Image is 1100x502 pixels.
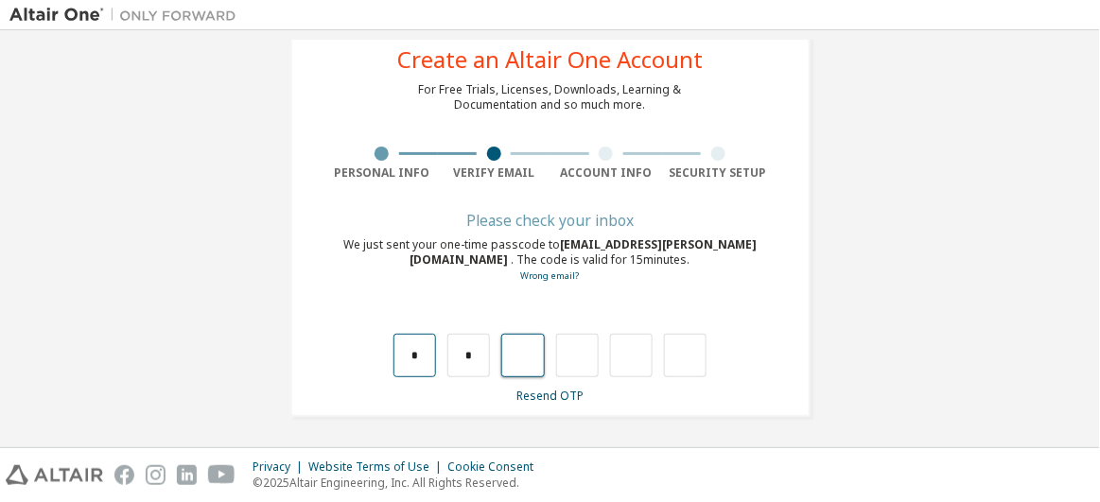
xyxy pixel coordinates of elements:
div: We just sent your one-time passcode to . The code is valid for 15 minutes. [326,237,775,284]
img: Altair One [9,6,246,25]
p: © 2025 Altair Engineering, Inc. All Rights Reserved. [253,475,545,491]
div: Security Setup [662,165,775,181]
img: youtube.svg [208,465,236,485]
div: Verify Email [438,165,550,181]
div: Create an Altair One Account [397,48,703,71]
img: linkedin.svg [177,465,197,485]
div: Cookie Consent [447,459,545,475]
a: Resend OTP [516,388,584,404]
img: altair_logo.svg [6,465,103,485]
img: facebook.svg [114,465,134,485]
a: Go back to the registration form [521,269,580,282]
div: Please check your inbox [326,215,775,226]
div: For Free Trials, Licenses, Downloads, Learning & Documentation and so much more. [419,82,682,113]
div: Privacy [253,459,308,475]
img: instagram.svg [146,465,166,485]
span: [EMAIL_ADDRESS][PERSON_NAME][DOMAIN_NAME] [410,236,758,268]
div: Account Info [550,165,663,181]
div: Website Terms of Use [308,459,447,475]
div: Personal Info [326,165,439,181]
